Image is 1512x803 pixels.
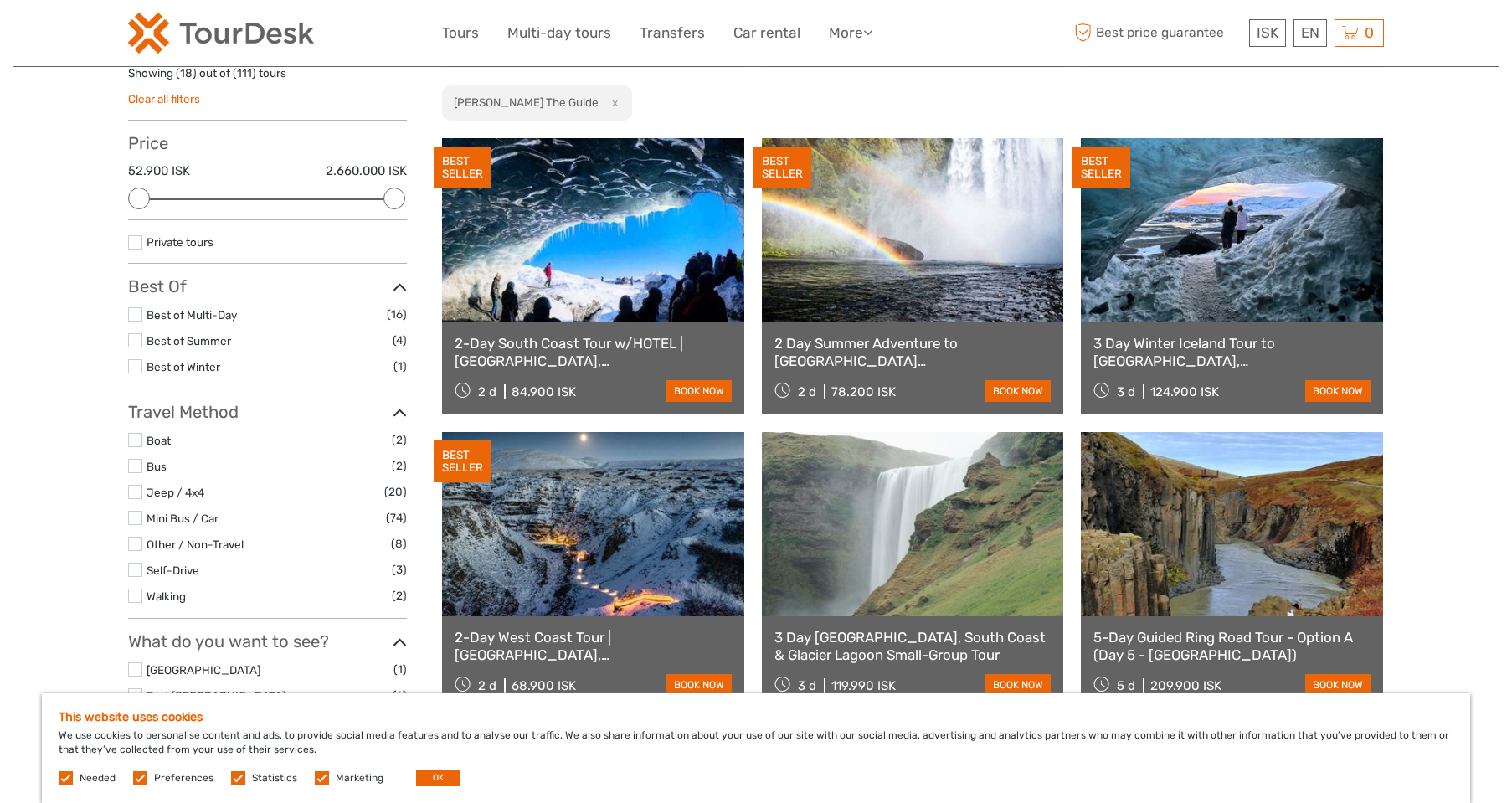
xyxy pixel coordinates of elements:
button: x [601,94,624,111]
a: 3 Day Winter Iceland Tour to [GEOGRAPHIC_DATA], [GEOGRAPHIC_DATA], [GEOGRAPHIC_DATA] and [GEOGRAP... [1093,335,1371,369]
div: 78.200 ISK [831,384,896,399]
a: 2 Day Summer Adventure to [GEOGRAPHIC_DATA] [GEOGRAPHIC_DATA], Glacier Hiking, [GEOGRAPHIC_DATA],... [774,335,1052,369]
div: BEST SELLER [753,147,811,188]
span: 3 d [1117,384,1135,399]
a: 5-Day Guided Ring Road Tour - Option A (Day 5 - [GEOGRAPHIC_DATA]) [1093,629,1371,663]
div: BEST SELLER [1072,147,1130,188]
h3: What do you want to see? [128,631,407,651]
a: Tours [442,21,479,45]
button: Open LiveChat chat widget [193,26,213,46]
span: (4) [393,331,407,350]
div: 68.900 ISK [512,678,576,693]
h5: This website uses cookies [59,710,1453,724]
span: 3 d [798,678,816,693]
a: Jeep / 4x4 [147,486,204,499]
a: Bus [147,460,167,473]
label: 52.900 ISK [128,162,190,180]
span: (2) [392,430,407,450]
a: Private tours [147,235,213,249]
span: 2 d [798,384,816,399]
span: (1) [393,357,407,376]
label: Preferences [154,771,213,785]
span: 5 d [1117,678,1135,693]
span: 0 [1362,24,1376,41]
a: 3 Day [GEOGRAPHIC_DATA], South Coast & Glacier Lagoon Small-Group Tour [774,629,1052,663]
label: 111 [237,65,252,81]
div: Showing ( ) out of ( ) tours [128,65,407,91]
div: 209.900 ISK [1150,678,1221,693]
a: book now [1305,674,1371,696]
span: (1) [393,660,407,679]
h3: Price [128,133,407,153]
a: Walking [147,589,186,603]
p: We're away right now. Please check back later! [23,29,189,43]
label: Needed [80,771,116,785]
a: 2-Day West Coast Tour | [GEOGRAPHIC_DATA], [GEOGRAPHIC_DATA] w/Canyon Baths [455,629,732,663]
div: BEST SELLER [434,147,491,188]
a: [GEOGRAPHIC_DATA] [147,663,260,677]
span: (8) [391,534,407,553]
a: Best of Summer [147,334,231,347]
a: Clear all filters [128,92,200,106]
a: book now [985,674,1051,696]
span: (2) [392,456,407,476]
a: Car rental [733,21,800,45]
a: Multi-day tours [507,21,611,45]
span: (6) [393,686,407,705]
div: EN [1293,19,1327,47]
label: 2.660.000 ISK [326,162,407,180]
div: 119.990 ISK [831,678,896,693]
a: book now [666,674,732,696]
span: 2 d [478,678,496,693]
span: Best price guarantee [1070,19,1245,47]
button: OK [416,770,460,786]
div: BEST SELLER [434,440,491,482]
span: (20) [384,482,407,502]
a: Transfers [640,21,705,45]
a: East [GEOGRAPHIC_DATA] [147,689,285,703]
h2: [PERSON_NAME] The Guide [454,95,599,109]
a: 2-Day South Coast Tour w/HOTEL | [GEOGRAPHIC_DATA], [GEOGRAPHIC_DATA], [GEOGRAPHIC_DATA] & Waterf... [455,335,732,369]
a: Mini Bus / Car [147,512,219,525]
label: 18 [180,65,193,81]
a: Best of Multi-Day [147,308,237,322]
span: (16) [387,305,407,324]
span: ISK [1257,24,1278,41]
a: Best of Winter [147,360,220,373]
span: (3) [392,560,407,579]
a: book now [1305,380,1371,402]
h3: Best Of [128,276,407,296]
div: We use cookies to personalise content and ads, to provide social media features and to analyse ou... [42,693,1470,803]
div: 124.900 ISK [1150,384,1219,399]
img: 120-15d4194f-c635-41b9-a512-a3cb382bfb57_logo_small.png [128,13,314,54]
a: Self-Drive [147,564,199,577]
span: (2) [392,586,407,605]
label: Statistics [252,771,297,785]
span: 2 d [478,384,496,399]
h3: Travel Method [128,402,407,422]
a: book now [666,380,732,402]
label: Marketing [336,771,383,785]
a: More [829,21,872,45]
a: Other / Non-Travel [147,538,244,551]
a: book now [985,380,1051,402]
div: 84.900 ISK [512,384,576,399]
span: (74) [386,508,407,528]
a: Boat [147,434,171,447]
